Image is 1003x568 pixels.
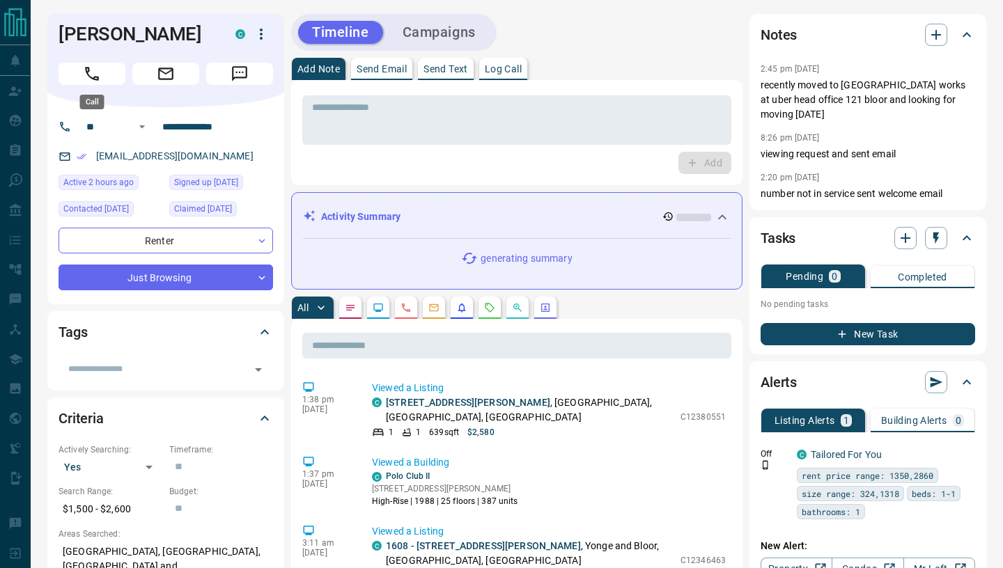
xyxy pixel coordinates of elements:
svg: Notes [345,302,356,313]
div: Notes [761,18,975,52]
div: Renter [59,228,273,253]
p: Areas Searched: [59,528,273,540]
h2: Notes [761,24,797,46]
p: number not in service sent welcome email [761,187,975,201]
p: C12380551 [681,411,726,423]
p: Listing Alerts [775,416,835,425]
button: New Task [761,323,975,345]
p: generating summary [481,251,572,266]
p: 8:26 pm [DATE] [761,133,820,143]
p: 3:11 am [302,538,351,548]
div: condos.ca [372,397,382,407]
h2: Alerts [761,371,797,393]
span: Claimed [DATE] [174,202,232,216]
button: Open [249,360,268,379]
p: viewing request and sent email [761,147,975,161]
div: Sun Sep 14 2025 [59,175,162,194]
p: Pending [786,271,823,281]
p: 0 [832,271,837,281]
svg: Push Notification Only [761,460,770,470]
span: Call [59,63,125,85]
p: Building Alerts [881,416,947,425]
svg: Requests [484,302,495,313]
svg: Calls [401,302,412,313]
span: Active 2 hours ago [63,175,134,189]
div: condos.ca [797,450,807,459]
p: All [297,303,309,313]
span: Contacted [DATE] [63,202,129,216]
p: Actively Searching: [59,443,162,456]
p: Send Email [357,64,407,74]
h2: Tags [59,321,87,343]
div: Activity Summary [303,204,731,230]
p: , [GEOGRAPHIC_DATA], [GEOGRAPHIC_DATA], [GEOGRAPHIC_DATA] [386,395,674,425]
p: 1 [389,426,394,439]
h2: Tasks [761,227,795,249]
p: 1 [416,426,421,439]
p: No pending tasks [761,294,975,315]
span: beds: 1-1 [912,487,956,500]
div: condos.ca [235,29,245,39]
div: Tasks [761,221,975,255]
div: Just Browsing [59,265,273,290]
div: Yes [59,456,162,478]
a: [STREET_ADDRESS][PERSON_NAME] [386,397,550,408]
p: Timeframe: [169,443,273,456]
p: Off [761,448,788,460]
div: Tags [59,315,273,349]
div: Alerts [761,365,975,399]
span: Message [206,63,273,85]
svg: Opportunities [512,302,523,313]
p: Viewed a Building [372,455,726,470]
p: New Alert: [761,539,975,553]
p: High-Rise | 1988 | 25 floors | 387 units [372,495,518,507]
div: Call [80,95,104,109]
p: [STREET_ADDRESS][PERSON_NAME] [372,482,518,495]
a: 1608 - [STREET_ADDRESS][PERSON_NAME] [386,540,581,551]
svg: Lead Browsing Activity [373,302,384,313]
p: $1,500 - $2,600 [59,498,162,521]
div: condos.ca [372,472,382,482]
span: size range: 324,1318 [802,487,899,500]
p: $2,580 [467,426,495,439]
div: Thu Sep 04 2025 [169,201,273,221]
div: Wed Sep 10 2025 [59,201,162,221]
p: 639 sqft [429,426,459,439]
span: bathrooms: 1 [802,505,860,519]
svg: Email Verified [77,152,86,161]
div: condos.ca [372,541,382,551]
button: Campaigns [389,21,490,44]
span: rent price range: 1350,2860 [802,468,933,482]
div: Criteria [59,402,273,435]
span: Signed up [DATE] [174,175,238,189]
p: recently moved to [GEOGRAPHIC_DATA] works at uber head office 121 bloor and looking for moving [D... [761,78,975,122]
p: , Yonge and Bloor, [GEOGRAPHIC_DATA], [GEOGRAPHIC_DATA] [386,539,674,568]
p: [DATE] [302,548,351,558]
p: 0 [956,416,961,425]
span: Email [132,63,199,85]
p: Add Note [297,64,340,74]
p: [DATE] [302,404,351,414]
p: Completed [898,272,947,282]
h2: Criteria [59,407,104,429]
p: [DATE] [302,479,351,489]
p: 2:45 pm [DATE] [761,64,820,74]
p: Send Text [423,64,468,74]
p: Activity Summary [321,210,401,224]
svg: Emails [428,302,440,313]
a: [EMAIL_ADDRESS][DOMAIN_NAME] [96,150,254,161]
p: Log Call [485,64,522,74]
button: Open [134,118,150,135]
svg: Agent Actions [540,302,551,313]
p: 1 [843,416,849,425]
p: Viewed a Listing [372,524,726,539]
div: Thu Sep 04 2025 [169,175,273,194]
p: 1:37 pm [302,469,351,479]
p: C12346463 [681,554,726,567]
p: 2:20 pm [DATE] [761,173,820,182]
p: 1:38 pm [302,395,351,404]
a: Polo Club II [386,471,430,481]
p: Search Range: [59,485,162,498]
p: Viewed a Listing [372,381,726,395]
svg: Listing Alerts [456,302,467,313]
